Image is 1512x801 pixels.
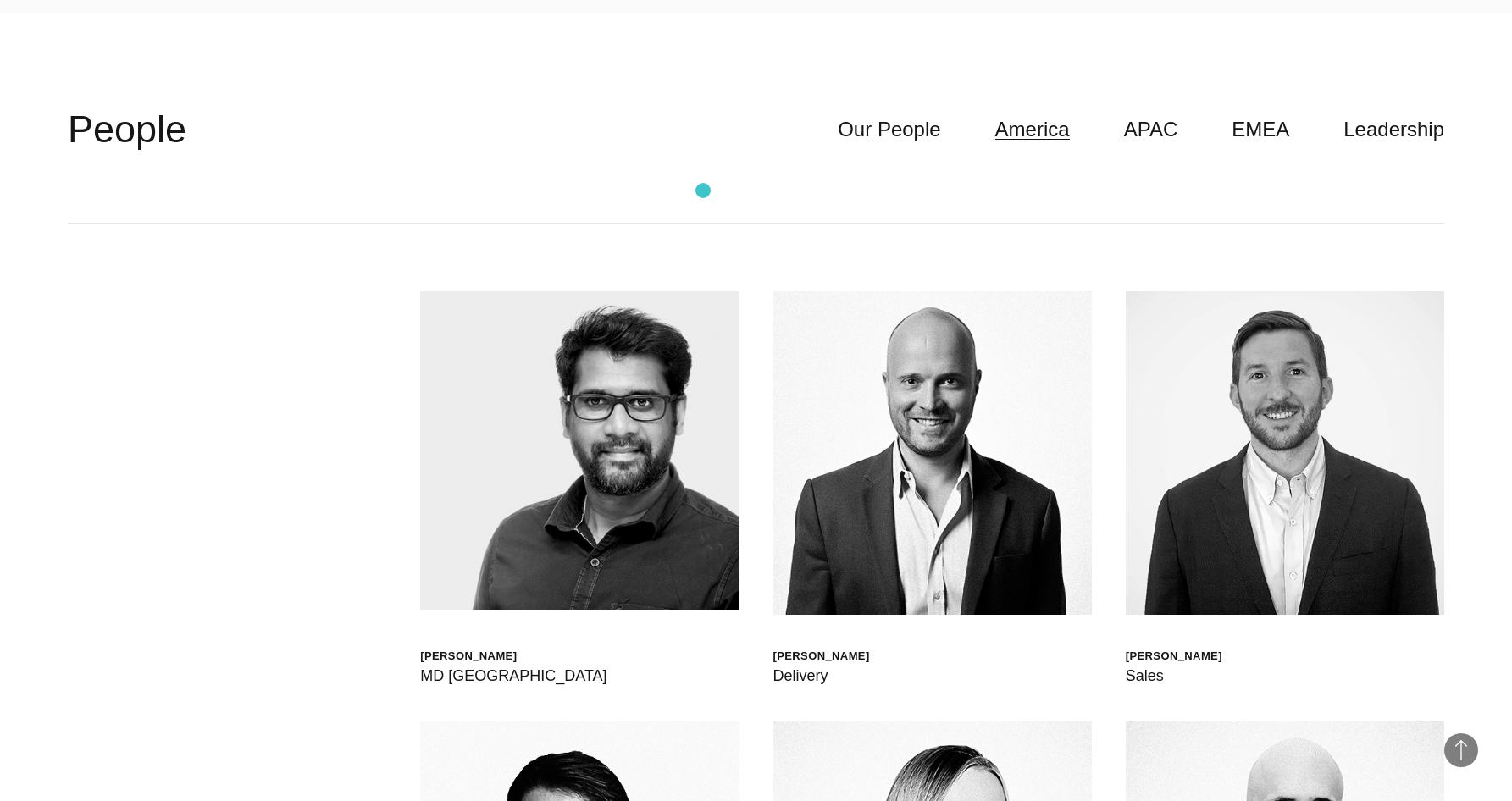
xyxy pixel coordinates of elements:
[420,649,606,663] div: [PERSON_NAME]
[773,664,870,688] div: Delivery
[1232,113,1289,146] a: EMEA
[1444,733,1478,767] button: Back to Top
[420,291,739,610] img: Sathish Elumalai
[68,104,186,155] h2: People
[1126,291,1444,615] img: Matthew Schaefer
[773,291,1092,615] img: Nick Piper
[995,113,1070,146] a: America
[1126,664,1222,688] div: Sales
[838,113,940,146] a: Our People
[1126,649,1222,663] div: [PERSON_NAME]
[1124,113,1178,146] a: APAC
[773,649,870,663] div: [PERSON_NAME]
[420,664,606,688] div: MD [GEOGRAPHIC_DATA]
[1343,113,1444,146] a: Leadership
